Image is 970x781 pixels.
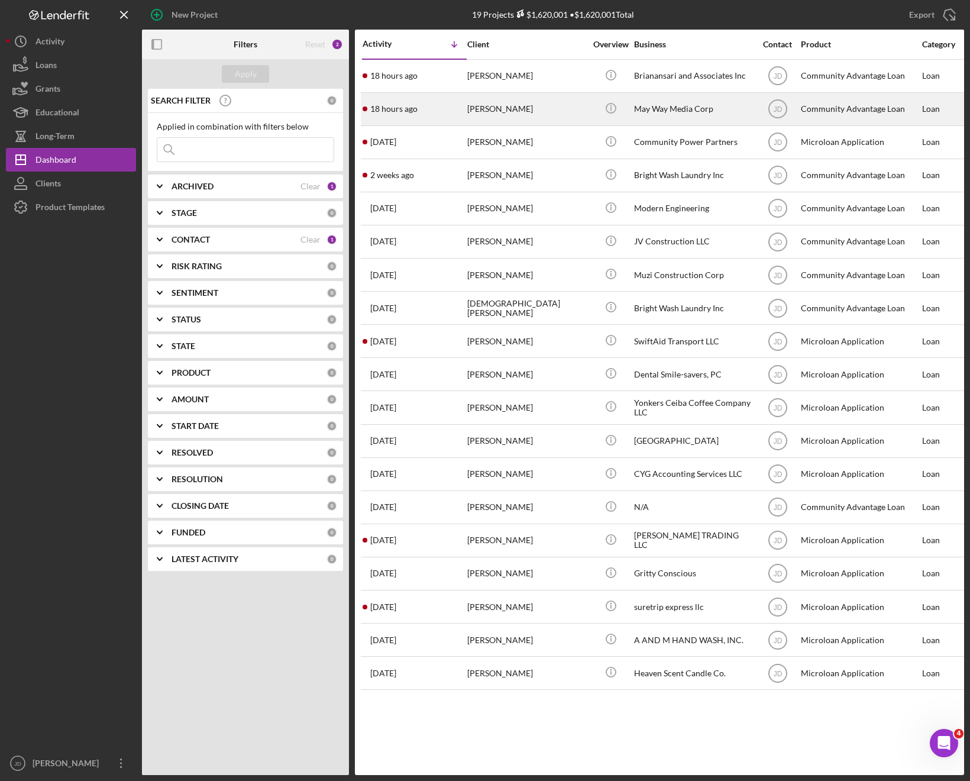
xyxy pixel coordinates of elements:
div: [PERSON_NAME] [467,127,586,158]
span: 4 [954,729,963,738]
div: Business [634,40,752,49]
text: JD [773,337,782,346]
text: JD [773,470,782,479]
b: PRODUCT [172,368,211,377]
time: 2025-08-21 03:30 [370,370,396,379]
div: 1 [326,181,337,192]
button: Clients [6,172,136,195]
div: Community Advantage Loan [801,60,919,92]
text: JD [773,370,782,379]
iframe: Intercom live chat [930,729,958,757]
time: 2025-09-16 18:42 [370,137,396,147]
div: 0 [326,261,337,272]
div: 0 [326,447,337,458]
div: [PERSON_NAME] [467,226,586,257]
a: Long-Term [6,124,136,148]
div: Microloan Application [801,657,919,689]
b: START DATE [172,421,219,431]
b: STAGE [172,208,197,218]
div: Microloan Application [801,425,919,457]
div: 0 [326,474,337,485]
div: 0 [326,288,337,298]
a: Educational [6,101,136,124]
text: JD [773,238,782,246]
div: Product [801,40,919,49]
div: Activity [363,39,415,49]
time: 2025-01-08 01:19 [370,669,396,678]
div: Modern Engineering [634,193,752,224]
div: [GEOGRAPHIC_DATA] [634,425,752,457]
div: Microloan Application [801,359,919,390]
button: Activity [6,30,136,53]
div: [PERSON_NAME] [467,93,586,125]
div: 0 [326,367,337,378]
div: Microloan Application [801,392,919,423]
div: Overview [589,40,633,49]
div: [PERSON_NAME] [467,459,586,490]
div: Loans [35,53,57,80]
text: JD [773,105,782,114]
div: [PERSON_NAME] [467,359,586,390]
div: Muzi Construction Corp [634,259,752,291]
b: CLOSING DATE [172,501,229,511]
button: Dashboard [6,148,136,172]
div: 0 [326,527,337,538]
div: 0 [326,95,337,106]
text: JD [773,72,782,80]
div: suretrip express llc [634,591,752,622]
text: JD [773,504,782,512]
button: Export [897,3,964,27]
b: STATE [172,341,195,351]
div: [PERSON_NAME] [467,60,586,92]
button: Grants [6,77,136,101]
text: JD [773,636,782,644]
div: Microloan Application [801,127,919,158]
text: JD [773,271,782,279]
div: [PERSON_NAME] [467,193,586,224]
text: JD [773,669,782,677]
div: [PERSON_NAME] [467,558,586,589]
div: 0 [326,501,337,511]
b: RESOLUTION [172,475,223,484]
div: Clients [35,172,61,198]
div: A AND M HAND WASH, INC. [634,624,752,656]
text: JD [773,404,782,412]
div: Product Templates [35,195,105,222]
time: 2025-05-16 18:22 [370,602,396,612]
time: 2025-07-08 17:19 [370,436,396,446]
div: Activity [35,30,64,56]
text: JD [14,760,21,767]
button: Apply [222,65,269,83]
div: N/A [634,492,752,523]
div: Applied in combination with filters below [157,122,334,131]
button: Loans [6,53,136,77]
div: 2 [331,38,343,50]
div: Microloan Application [801,525,919,556]
text: JD [773,437,782,446]
text: JD [773,603,782,611]
b: SENTIMENT [172,288,218,298]
div: Community Advantage Loan [801,160,919,191]
div: Microloan Application [801,591,919,622]
div: 0 [326,341,337,351]
time: 2025-05-26 16:22 [370,569,396,578]
div: May Way Media Corp [634,93,752,125]
div: Long-Term [35,124,75,151]
time: 2025-08-26 15:45 [370,304,396,313]
div: Community Advantage Loan [801,93,919,125]
b: ARCHIVED [172,182,214,191]
div: [PERSON_NAME] TRADING LLC [634,525,752,556]
div: Community Advantage Loan [801,226,919,257]
div: Contact [755,40,800,49]
time: 2025-08-28 13:27 [370,270,396,280]
b: LATEST ACTIVITY [172,554,238,564]
div: Microloan Application [801,624,919,656]
div: [PERSON_NAME] [467,392,586,423]
div: $1,620,001 [514,9,568,20]
time: 2025-07-01 22:25 [370,535,396,545]
div: Community Advantage Loan [801,193,919,224]
text: JD [773,172,782,180]
div: [PERSON_NAME] [467,492,586,523]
